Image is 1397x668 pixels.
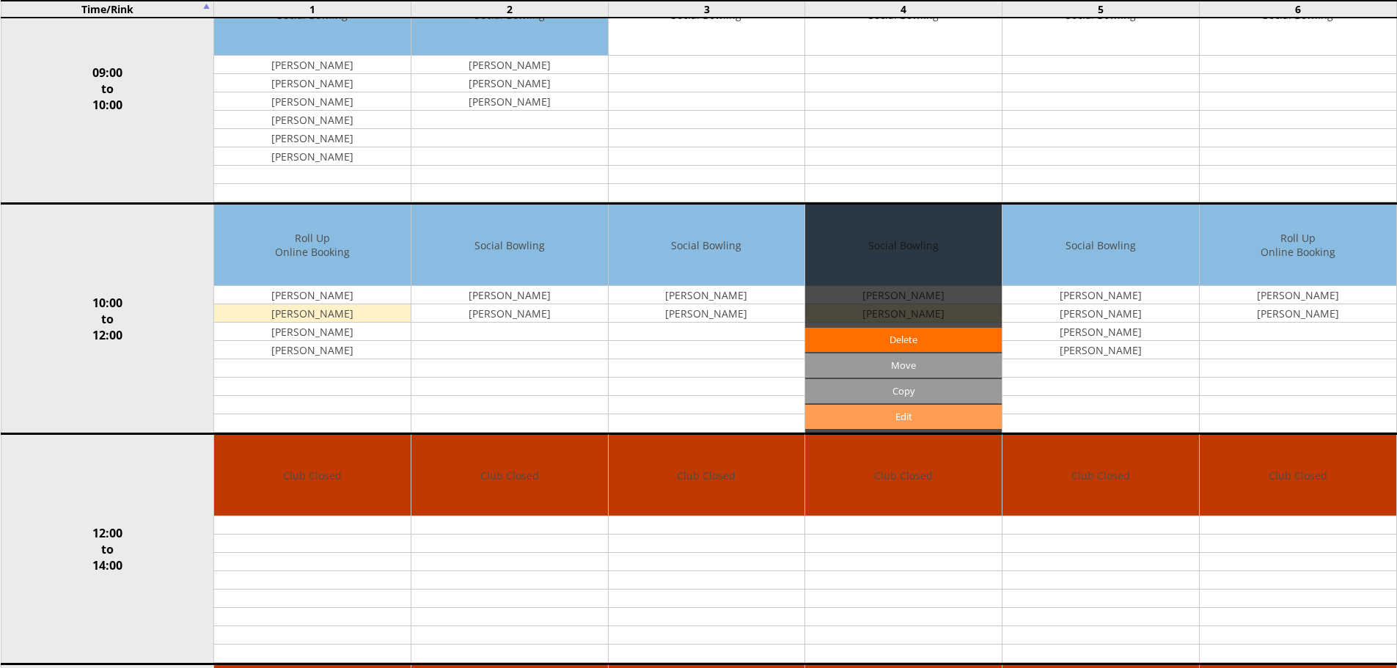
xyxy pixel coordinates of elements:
[411,74,608,92] td: [PERSON_NAME]
[805,328,1002,352] a: Delete
[609,286,805,304] td: [PERSON_NAME]
[214,74,411,92] td: [PERSON_NAME]
[411,286,608,304] td: [PERSON_NAME]
[1002,341,1199,359] td: [PERSON_NAME]
[805,379,1002,403] input: Copy
[1002,286,1199,304] td: [PERSON_NAME]
[1,204,214,434] td: 10:00 to 12:00
[214,147,411,166] td: [PERSON_NAME]
[1002,323,1199,341] td: [PERSON_NAME]
[609,205,805,286] td: Social Bowling
[411,304,608,323] td: [PERSON_NAME]
[214,1,411,18] td: 1
[1002,435,1199,516] td: Club Closed
[214,56,411,74] td: [PERSON_NAME]
[411,56,608,74] td: [PERSON_NAME]
[411,205,608,286] td: Social Bowling
[214,205,411,286] td: Roll Up Online Booking
[1,434,214,664] td: 12:00 to 14:00
[1,1,214,18] td: Time/Rink
[214,435,411,516] td: Club Closed
[609,304,805,323] td: [PERSON_NAME]
[411,1,608,18] td: 2
[1002,304,1199,323] td: [PERSON_NAME]
[1200,286,1396,304] td: [PERSON_NAME]
[1200,205,1396,286] td: Roll Up Online Booking
[214,92,411,111] td: [PERSON_NAME]
[214,286,411,304] td: [PERSON_NAME]
[1002,205,1199,286] td: Social Bowling
[411,92,608,111] td: [PERSON_NAME]
[214,341,411,359] td: [PERSON_NAME]
[805,353,1002,378] input: Move
[1200,304,1396,323] td: [PERSON_NAME]
[214,304,411,323] td: [PERSON_NAME]
[805,405,1002,429] a: Edit
[1200,435,1396,516] td: Club Closed
[214,323,411,341] td: [PERSON_NAME]
[805,435,1002,516] td: Club Closed
[608,1,805,18] td: 3
[1002,1,1200,18] td: 5
[214,129,411,147] td: [PERSON_NAME]
[609,435,805,516] td: Club Closed
[214,111,411,129] td: [PERSON_NAME]
[411,435,608,516] td: Club Closed
[805,1,1002,18] td: 4
[1199,1,1396,18] td: 6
